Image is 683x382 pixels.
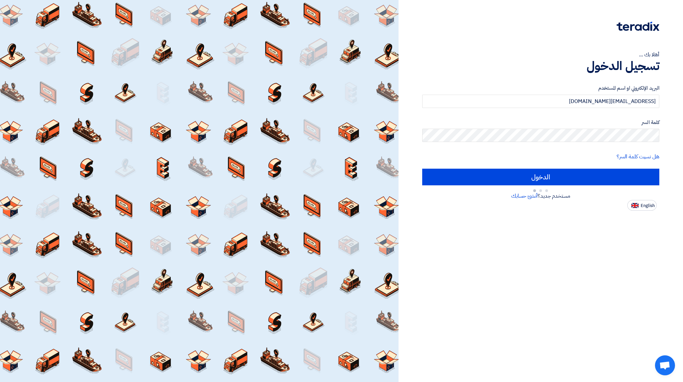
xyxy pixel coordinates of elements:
button: English [627,200,657,211]
label: كلمة السر [422,119,659,126]
div: Open chat [655,355,675,375]
div: أهلا بك ... [422,51,659,59]
img: en-US.png [631,203,639,208]
input: أدخل بريد العمل الإلكتروني او اسم المستخدم الخاص بك ... [422,95,659,108]
label: البريد الإلكتروني او اسم المستخدم [422,84,659,92]
input: الدخول [422,169,659,185]
a: هل نسيت كلمة السر؟ [617,153,659,161]
div: مستخدم جديد؟ [422,192,659,200]
img: Teradix logo [617,22,659,31]
h1: تسجيل الدخول [422,59,659,73]
span: English [641,203,655,208]
a: أنشئ حسابك [511,192,538,200]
